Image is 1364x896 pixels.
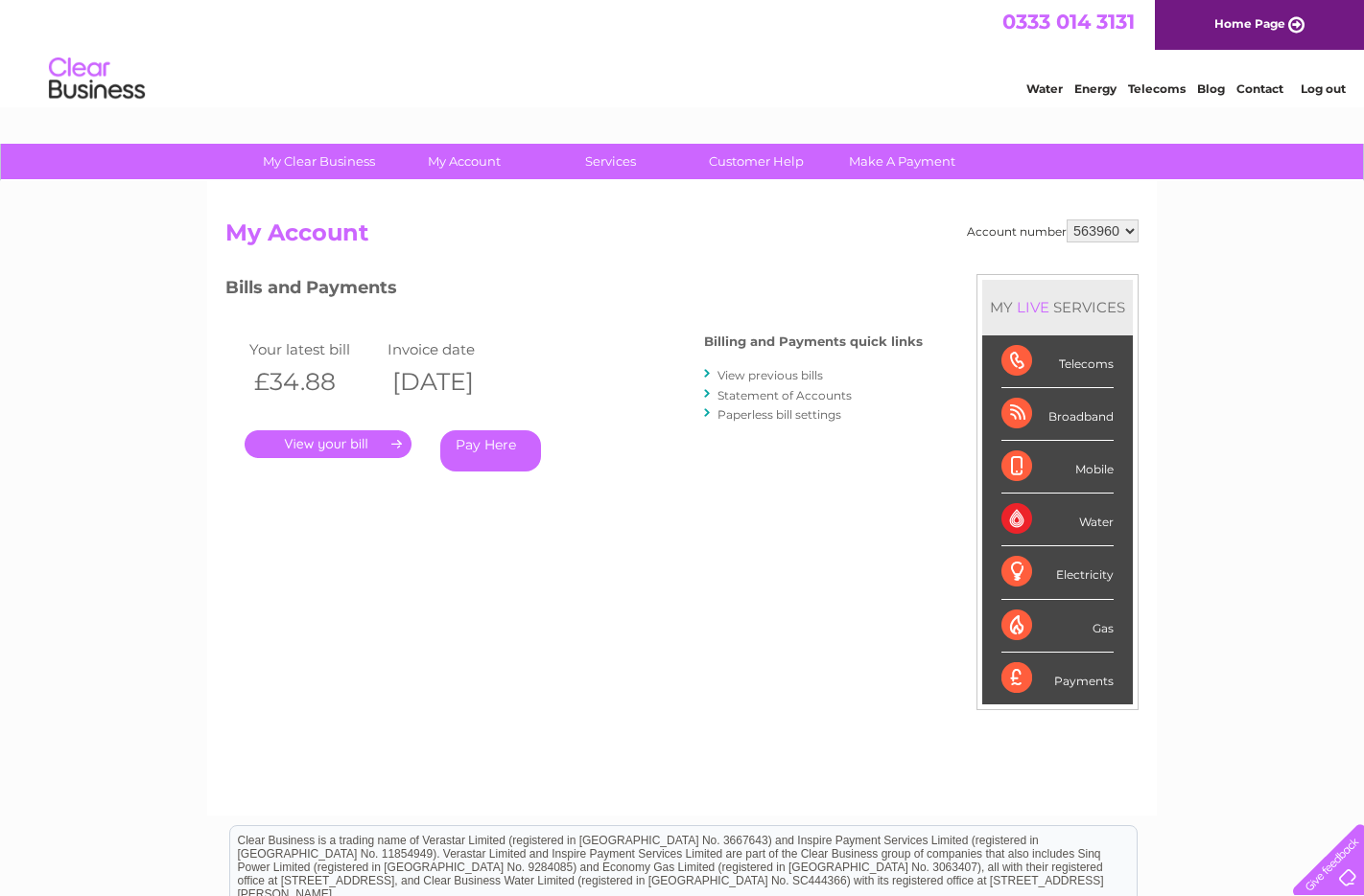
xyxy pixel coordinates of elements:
[1128,81,1186,96] a: Telecoms
[704,334,923,349] h4: Billing and Payments quick links
[240,144,398,179] a: My Clear Business
[982,280,1133,334] div: MY SERVICES
[1001,653,1114,704] div: Payments
[225,219,1139,256] h2: My Account
[245,430,412,458] a: .
[1236,81,1283,96] a: Contact
[1001,441,1114,494] div: Mobile
[1002,10,1135,34] a: 0333 014 3131
[531,144,690,179] a: Services
[1026,81,1063,96] a: Water
[677,144,835,179] a: Customer Help
[1001,546,1114,599] div: Electricity
[717,388,852,402] a: Statement of Accounts
[1001,494,1114,546] div: Water
[230,11,1137,93] div: Clear Business is a trading name of Verastar Limited (registered in [GEOGRAPHIC_DATA] No. 3667643...
[1074,81,1117,96] a: Energy
[1001,388,1114,441] div: Broadband
[245,362,383,402] th: £34.88
[1301,81,1346,96] a: Log out
[383,362,521,402] th: [DATE]
[1001,600,1114,653] div: Gas
[717,368,823,382] a: View previous bills
[48,50,146,108] img: logo.png
[225,274,923,308] h3: Bills and Payments
[245,336,383,362] td: Your latest bill
[1001,335,1114,388] div: Telecoms
[1197,81,1225,96] a: Blog
[440,430,541,471] a: Pay Here
[1013,298,1053,316] div: LIVE
[823,144,981,179] a: Make A Payment
[386,144,544,179] a: My Account
[717,407,841,422] a: Paperless bill settings
[383,336,521,362] td: Invoice date
[967,219,1139,242] div: Account number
